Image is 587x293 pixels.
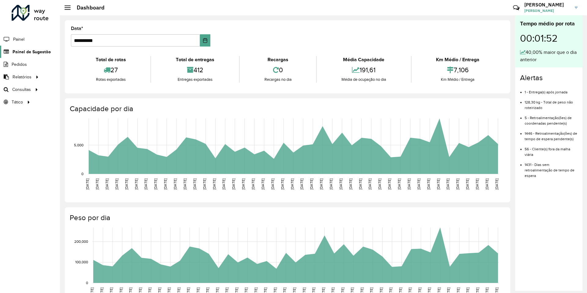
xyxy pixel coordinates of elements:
[329,178,333,190] text: [DATE]
[318,77,409,83] div: Média de ocupação no dia
[70,213,504,222] h4: Peso por dia
[153,63,237,77] div: 412
[124,178,128,190] text: [DATE]
[520,49,578,63] div: 40,00% maior que o dia anterior
[290,178,294,190] text: [DATE]
[524,2,570,8] h3: [PERSON_NAME]
[318,63,409,77] div: 191,61
[525,157,578,178] li: 1431 - Dias sem retroalimentação de tempo de espera
[358,178,362,190] text: [DATE]
[413,56,503,63] div: Km Médio / Entrega
[407,178,411,190] text: [DATE]
[241,77,315,83] div: Recargas no dia
[241,178,245,190] text: [DATE]
[495,178,499,190] text: [DATE]
[12,61,27,68] span: Pedidos
[446,178,450,190] text: [DATE]
[72,56,149,63] div: Total de rotas
[349,178,353,190] text: [DATE]
[85,178,89,190] text: [DATE]
[241,56,315,63] div: Recargas
[134,178,138,190] text: [DATE]
[71,4,105,11] h2: Dashboard
[413,77,503,83] div: Km Médio / Entrega
[153,77,237,83] div: Entregas exportadas
[153,178,157,190] text: [DATE]
[280,178,284,190] text: [DATE]
[173,178,177,190] text: [DATE]
[525,111,578,126] li: 5 - Retroalimentação(ões) de coordenadas pendente(s)
[13,36,24,43] span: Painel
[475,178,479,190] text: [DATE]
[485,178,489,190] text: [DATE]
[339,178,343,190] text: [DATE]
[387,178,391,190] text: [DATE]
[525,95,578,111] li: 128,30 kg - Total de peso não roteirizado
[74,143,83,147] text: 5,000
[525,85,578,95] li: 1 - Entrega(s) após jornada
[212,178,216,190] text: [DATE]
[261,178,265,190] text: [DATE]
[74,239,88,243] text: 200,000
[525,142,578,157] li: 56 - Cliente(s) fora da malha viária
[300,178,304,190] text: [DATE]
[12,86,31,93] span: Consultas
[231,178,235,190] text: [DATE]
[70,104,504,113] h4: Capacidade por dia
[397,178,401,190] text: [DATE]
[163,178,167,190] text: [DATE]
[524,8,570,13] span: [PERSON_NAME]
[75,260,88,264] text: 100,000
[413,63,503,77] div: 7,106
[309,178,313,190] text: [DATE]
[520,20,578,28] div: Tempo médio por rota
[241,63,315,77] div: 0
[72,77,149,83] div: Rotas exportadas
[200,34,211,47] button: Choose Date
[520,28,578,49] div: 00:01:52
[86,281,88,285] text: 0
[153,56,237,63] div: Total de entregas
[81,172,83,176] text: 0
[144,178,148,190] text: [DATE]
[105,178,109,190] text: [DATE]
[271,178,275,190] text: [DATE]
[222,178,226,190] text: [DATE]
[13,74,31,80] span: Relatórios
[13,49,51,55] span: Painel de Sugestão
[193,178,197,190] text: [DATE]
[95,178,99,190] text: [DATE]
[318,56,409,63] div: Média Capacidade
[71,25,83,32] label: Data
[525,126,578,142] li: 1446 - Retroalimentação(ões) de tempo de espera pendente(s)
[378,178,382,190] text: [DATE]
[510,1,523,14] a: Contato Rápido
[251,178,255,190] text: [DATE]
[12,99,23,105] span: Tático
[520,73,578,82] h4: Alertas
[436,178,440,190] text: [DATE]
[417,178,421,190] text: [DATE]
[202,178,206,190] text: [DATE]
[319,178,323,190] text: [DATE]
[368,178,372,190] text: [DATE]
[456,178,460,190] text: [DATE]
[72,63,149,77] div: 27
[115,178,119,190] text: [DATE]
[426,178,430,190] text: [DATE]
[465,178,469,190] text: [DATE]
[183,178,187,190] text: [DATE]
